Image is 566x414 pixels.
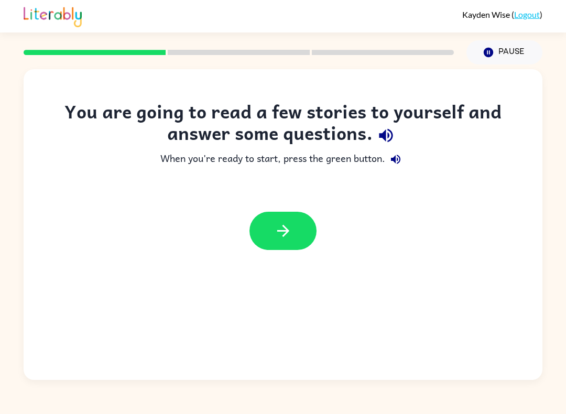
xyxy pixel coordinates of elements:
[462,9,542,19] div: ( )
[45,149,521,170] div: When you're ready to start, press the green button.
[45,101,521,149] div: You are going to read a few stories to yourself and answer some questions.
[24,4,82,27] img: Literably
[466,40,542,64] button: Pause
[462,9,511,19] span: Kayden Wise
[514,9,540,19] a: Logout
